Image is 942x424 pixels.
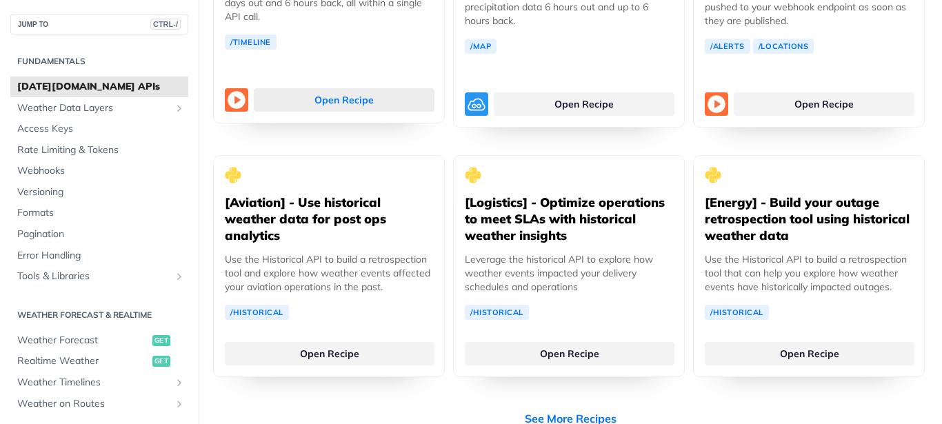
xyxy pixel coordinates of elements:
[705,342,914,365] a: Open Recipe
[152,356,170,367] span: get
[734,92,914,116] a: Open Recipe
[225,305,289,320] a: /Historical
[174,103,185,114] button: Show subpages for Weather Data Layers
[174,271,185,282] button: Show subpages for Tools & Libraries
[152,335,170,346] span: get
[10,14,188,34] button: JUMP TOCTRL-/
[174,377,185,388] button: Show subpages for Weather Timelines
[10,330,188,351] a: Weather Forecastget
[17,185,185,199] span: Versioning
[10,182,188,203] a: Versioning
[17,249,185,263] span: Error Handling
[17,80,185,94] span: [DATE][DOMAIN_NAME] APIs
[17,354,149,368] span: Realtime Weather
[17,206,185,220] span: Formats
[10,224,188,245] a: Pagination
[17,270,170,283] span: Tools & Libraries
[494,92,674,116] a: Open Recipe
[10,351,188,372] a: Realtime Weatherget
[17,376,170,390] span: Weather Timelines
[465,39,497,54] a: /Map
[10,245,188,266] a: Error Handling
[753,39,814,54] a: /Locations
[10,372,188,393] a: Weather TimelinesShow subpages for Weather Timelines
[17,143,185,157] span: Rate Limiting & Tokens
[10,119,188,139] a: Access Keys
[17,101,170,115] span: Weather Data Layers
[174,398,185,410] button: Show subpages for Weather on Routes
[465,305,529,320] a: /Historical
[705,305,769,320] a: /Historical
[10,203,188,223] a: Formats
[17,397,170,411] span: Weather on Routes
[10,55,188,68] h2: Fundamentals
[465,342,674,365] a: Open Recipe
[225,342,434,365] a: Open Recipe
[17,122,185,136] span: Access Keys
[17,334,149,347] span: Weather Forecast
[465,194,673,244] h5: [Logistics] - Optimize operations to meet SLAs with historical weather insights
[254,88,434,112] a: Open Recipe
[465,252,673,294] p: Leverage the historical API to explore how weather events impacted your delivery schedules and op...
[10,77,188,97] a: [DATE][DOMAIN_NAME] APIs
[705,252,913,294] p: Use the Historical API to build a retrospection tool that can help you explore how weather events...
[705,194,913,244] h5: [Energy] - Build your outage retrospection tool using historical weather data
[705,39,750,54] a: /Alerts
[17,164,185,178] span: Webhooks
[225,252,433,294] p: Use the Historical API to build a retrospection tool and explore how weather events affected your...
[10,309,188,321] h2: Weather Forecast & realtime
[10,161,188,181] a: Webhooks
[10,140,188,161] a: Rate Limiting & Tokens
[225,194,433,244] h5: [Aviation] - Use historical weather data for post ops analytics
[17,228,185,241] span: Pagination
[10,98,188,119] a: Weather Data LayersShow subpages for Weather Data Layers
[10,394,188,414] a: Weather on RoutesShow subpages for Weather on Routes
[225,34,277,50] a: /Timeline
[150,19,181,30] span: CTRL-/
[10,266,188,287] a: Tools & LibrariesShow subpages for Tools & Libraries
